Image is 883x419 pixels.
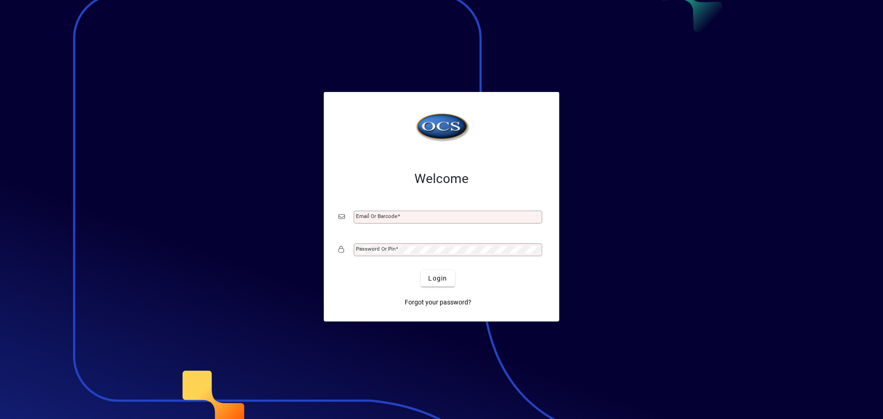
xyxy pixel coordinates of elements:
mat-label: Email or Barcode [356,213,397,219]
span: Forgot your password? [405,298,471,307]
h2: Welcome [338,171,545,187]
a: Forgot your password? [401,294,475,310]
button: Login [421,270,454,287]
mat-label: Password or Pin [356,246,396,252]
span: Login [428,274,447,283]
